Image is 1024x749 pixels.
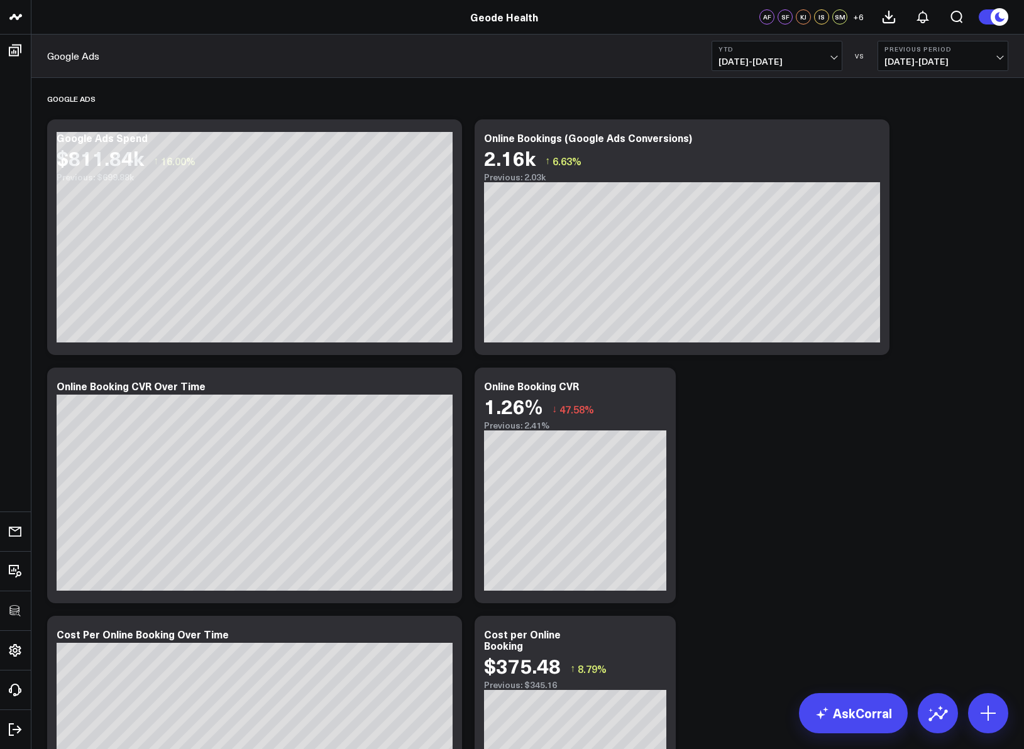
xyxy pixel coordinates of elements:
span: [DATE] - [DATE] [884,57,1001,67]
div: SF [778,9,793,25]
div: Previous: 2.41% [484,420,666,430]
div: Online Booking CVR [484,379,579,393]
span: 8.79% [578,662,607,675]
span: 47.58% [559,402,594,416]
span: 6.63% [553,154,581,168]
b: YTD [718,45,835,53]
div: 1.26% [484,395,542,417]
div: Google Ads Spend [57,131,148,145]
a: AskCorral [799,693,908,733]
div: Previous: 2.03k [484,172,880,182]
button: Previous Period[DATE]-[DATE] [878,41,1008,71]
div: 2.16k [484,146,536,169]
div: AF [759,9,774,25]
div: KJ [796,9,811,25]
button: YTD[DATE]-[DATE] [712,41,842,71]
div: Google Ads [47,84,96,113]
div: SM [832,9,847,25]
span: + 6 [853,13,864,21]
a: Google Ads [47,49,99,63]
b: Previous Period [884,45,1001,53]
a: Geode Health [470,10,538,24]
div: Previous: $345.16 [484,680,666,690]
span: [DATE] - [DATE] [718,57,835,67]
div: VS [849,52,871,60]
div: Online Bookings (Google Ads Conversions) [484,131,692,145]
span: ↑ [545,153,550,169]
div: Online Booking CVR Over Time [57,379,206,393]
div: Cost Per Online Booking Over Time [57,627,229,641]
span: ↑ [570,660,575,677]
button: +6 [851,9,866,25]
div: $375.48 [484,654,561,677]
span: ↓ [552,401,557,417]
div: IS [814,9,829,25]
div: Cost per Online Booking [484,627,561,652]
